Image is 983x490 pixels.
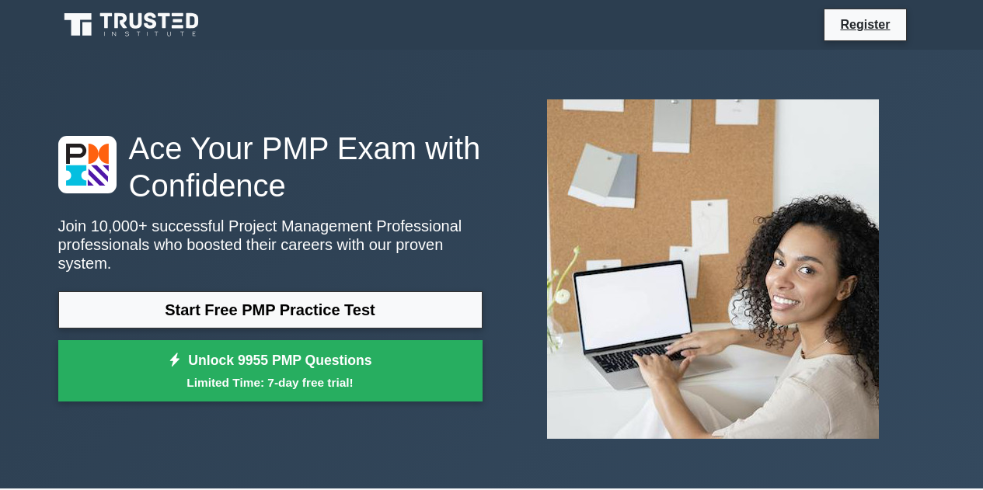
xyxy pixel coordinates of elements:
a: Register [831,15,899,34]
p: Join 10,000+ successful Project Management Professional professionals who boosted their careers w... [58,217,483,273]
h1: Ace Your PMP Exam with Confidence [58,130,483,204]
a: Unlock 9955 PMP QuestionsLimited Time: 7-day free trial! [58,340,483,402]
a: Start Free PMP Practice Test [58,291,483,328]
small: Limited Time: 7-day free trial! [78,374,463,391]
